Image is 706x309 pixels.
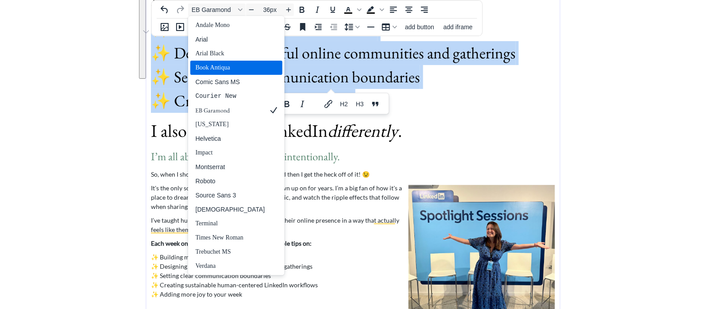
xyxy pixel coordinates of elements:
div: Impact [196,147,265,158]
div: Courier New [190,89,283,103]
div: Verdana [196,261,265,271]
button: Heading 3 [352,98,368,110]
em: differently [328,119,398,142]
div: Book Antiqua [196,62,265,73]
button: Align center [401,4,417,16]
div: Times New Roman [190,231,283,245]
button: add iframe [439,21,477,33]
p: I’ve taught hundreds of founders how to elevate their online presence in a way that actually feel... [151,216,555,234]
button: Italic [310,4,325,16]
p: It's the only social platform I’ve consistently shown up on for years. I’m a big fan of how it's ... [151,183,555,211]
div: Montserrat [190,160,283,174]
div: Comic Sans MS [190,75,283,89]
div: EB Garamond [196,105,265,116]
div: Courier New [196,91,265,101]
button: Horizontal line [363,21,378,33]
button: Underline [325,4,340,16]
div: Arial Black [196,48,265,59]
div: Montserrat [196,162,265,172]
span: H3 [356,100,364,108]
button: Decrease font size [246,4,257,16]
div: Verdana [190,259,283,273]
span: add button [405,23,434,31]
button: add video [173,21,188,33]
div: Trebuchet MS [190,245,283,259]
span: add iframe [444,23,473,31]
div: Terminal [190,216,283,231]
div: Roboto [190,174,283,188]
button: Table [379,21,400,33]
button: Align left [386,4,401,16]
button: Line height [342,21,363,33]
button: Bold [279,98,294,110]
span: I’m all about spending my time intentionally. [151,149,340,163]
button: Heading 2 [336,98,352,110]
button: Italic [295,98,310,110]
div: Source Sans 3 [196,190,265,201]
div: Tahoma [190,202,283,216]
div: Helvetica [190,131,283,146]
button: Font EB Garamond [188,4,246,16]
div: Comic Sans MS [196,77,265,87]
div: Georgia [190,117,283,131]
div: Andale Mono [190,18,283,32]
div: Terminal [196,218,265,229]
button: Increase indent [311,21,326,33]
button: Bold [294,4,309,16]
button: Anchor [295,21,310,33]
button: add button [401,21,439,33]
div: Arial [196,34,265,45]
div: [DEMOGRAPHIC_DATA] [196,204,265,215]
div: Times New Roman [196,232,265,243]
span: EB Garamond [192,6,235,13]
p: So, when I show up on LinkedIn, it’s strategic...and then I get the heck off of it! 😉 [151,170,555,179]
button: Link [321,98,336,110]
div: Text color Black [341,4,363,16]
strong: Each week on , I share quick, actionable tips on: [151,239,312,247]
div: Trebuchet MS [196,247,265,257]
div: Arial [190,32,283,46]
div: Roboto [196,176,265,186]
div: Andale Mono [196,20,265,31]
button: Align right [417,4,432,16]
div: Source Sans 3 [190,188,283,202]
button: Insert image [157,21,172,33]
p: ✨ Building meaningful connections ✨ Designing impactful online communities and gatherings ✨ Setti... [151,252,555,299]
div: Impact [190,146,283,160]
div: EB Garamond [190,103,283,117]
button: Decrease indent [326,21,341,33]
div: Helvetica [196,133,265,144]
span: H2 [340,100,348,108]
div: Background color Black [363,4,386,16]
span: I also love doing LinkedIn . [151,119,402,142]
button: Strikethrough [280,21,295,33]
button: Increase font size [283,4,294,16]
button: Undo [157,4,172,16]
div: Book Antiqua [190,61,283,75]
button: Redo [173,4,188,16]
div: [US_STATE] [196,119,265,130]
div: Arial Black [190,46,283,61]
button: Blockquote [368,98,383,110]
